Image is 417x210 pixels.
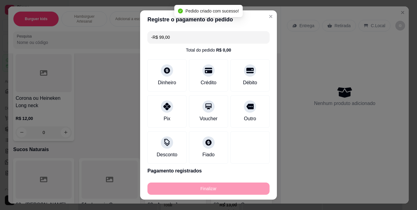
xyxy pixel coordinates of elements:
div: Pix [164,115,170,122]
div: Dinheiro [158,79,176,86]
header: Registre o pagamento do pedido [140,10,277,29]
div: Outro [244,115,256,122]
div: Crédito [201,79,216,86]
div: Desconto [157,151,177,158]
input: Ex.: hambúrguer de cordeiro [151,31,266,43]
div: Total do pedido [186,47,231,53]
div: Débito [243,79,257,86]
button: Close [266,12,276,21]
div: R$ 0,00 [216,47,231,53]
div: Voucher [200,115,218,122]
span: check-circle [178,9,183,13]
span: Pedido criado com sucesso! [185,9,239,13]
div: Fiado [202,151,215,158]
p: Pagamento registrados [147,167,270,175]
